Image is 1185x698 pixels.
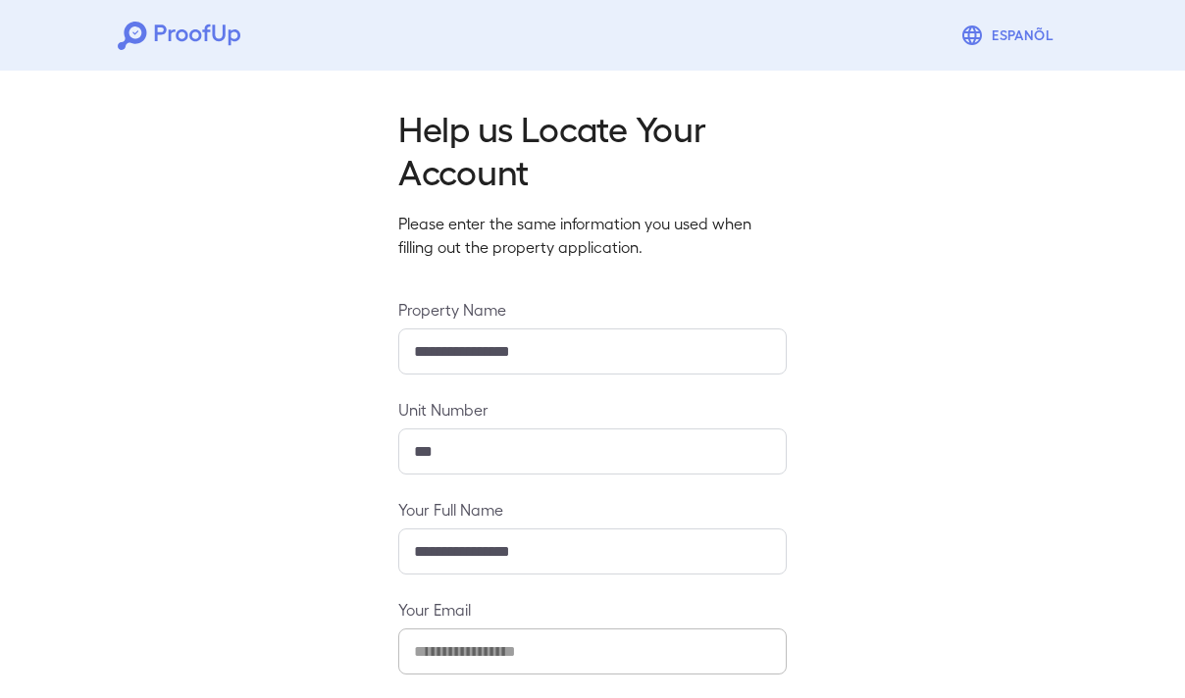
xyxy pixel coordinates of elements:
[398,598,787,621] label: Your Email
[398,212,787,259] p: Please enter the same information you used when filling out the property application.
[398,106,787,192] h2: Help us Locate Your Account
[398,498,787,521] label: Your Full Name
[398,298,787,321] label: Property Name
[398,398,787,421] label: Unit Number
[953,16,1067,55] button: Espanõl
